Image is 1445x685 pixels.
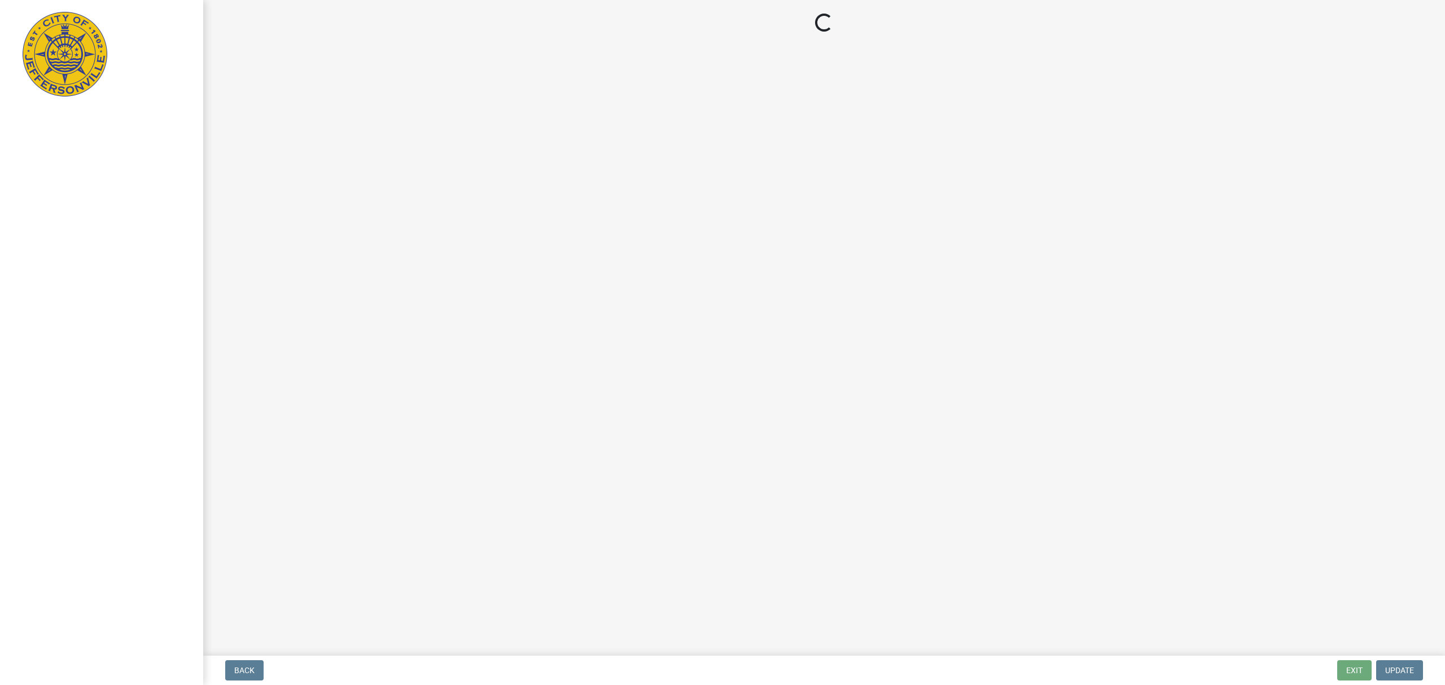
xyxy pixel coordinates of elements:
button: Back [225,660,264,680]
span: Update [1385,666,1414,675]
button: Exit [1337,660,1372,680]
span: Back [234,666,255,675]
button: Update [1376,660,1423,680]
img: City of Jeffersonville, Indiana [23,12,107,96]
